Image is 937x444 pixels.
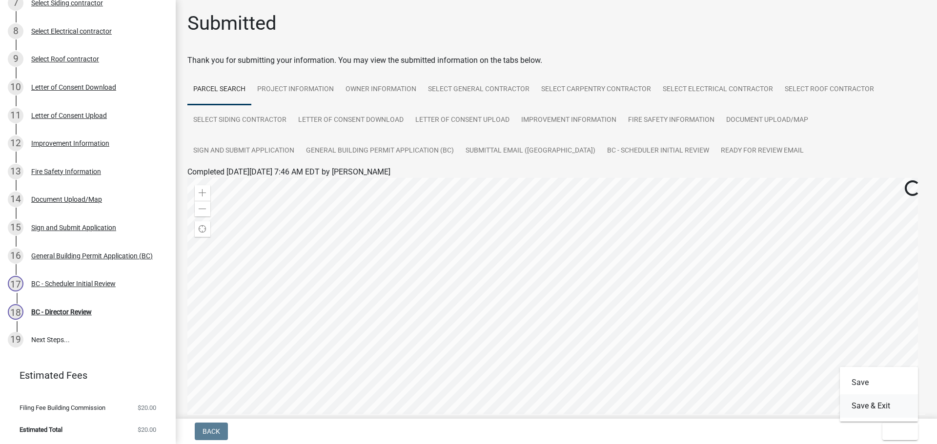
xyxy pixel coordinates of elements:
div: 10 [8,79,23,95]
a: Estimated Fees [8,366,160,385]
div: Fire Safety Information [31,168,101,175]
a: Sign and Submit Application [187,135,300,167]
div: Select Roof contractor [31,56,99,62]
a: Select Electrical contractor [657,74,779,105]
a: Project Information [251,74,340,105]
span: $20.00 [138,426,156,433]
a: Submittal Email ([GEOGRAPHIC_DATA]) [460,135,601,167]
div: 12 [8,135,23,151]
div: 14 [8,192,23,207]
a: Owner Information [340,74,422,105]
a: Select Siding contractor [187,105,292,136]
div: 19 [8,332,23,347]
a: General Building Permit Application (BC) [300,135,460,167]
a: Parcel search [187,74,251,105]
a: Ready for Review Email [715,135,810,167]
div: 9 [8,51,23,67]
div: Exit [840,367,918,422]
div: 15 [8,220,23,235]
div: Letter of Consent Download [31,84,116,91]
button: Save & Exit [840,394,918,418]
button: Back [195,423,228,440]
a: Document Upload/Map [720,105,814,136]
div: BC - Director Review [31,309,92,315]
div: Zoom out [195,201,210,216]
div: Zoom in [195,185,210,201]
a: Letter of Consent Upload [409,105,515,136]
span: Back [203,427,220,435]
div: BC - Scheduler Initial Review [31,280,116,287]
div: 11 [8,108,23,123]
a: Select Roof contractor [779,74,880,105]
div: Letter of Consent Upload [31,112,107,119]
div: 13 [8,164,23,179]
span: $20.00 [138,405,156,411]
div: Select Electrical contractor [31,28,112,35]
button: Exit [882,423,918,440]
a: Select General Contractor [422,74,535,105]
div: Sign and Submit Application [31,224,116,231]
div: Document Upload/Map [31,196,102,203]
div: Find my location [195,221,210,237]
span: Estimated Total [20,426,62,433]
div: 8 [8,23,23,39]
a: Select Carpentry contractor [535,74,657,105]
span: Completed [DATE][DATE] 7:46 AM EDT by [PERSON_NAME] [187,167,390,176]
button: Save [840,371,918,394]
div: General Building Permit Application (BC) [31,252,153,259]
div: IGIO, Maxar, Microsoft [187,414,877,422]
h1: Submitted [187,12,277,35]
span: Exit [890,427,904,435]
span: Filing Fee Building Commission [20,405,105,411]
a: BC - Scheduler Initial Review [601,135,715,167]
div: Improvement Information [31,140,109,147]
a: Fire Safety Information [622,105,720,136]
a: Letter of Consent Download [292,105,409,136]
a: Esri [914,414,923,421]
div: 16 [8,248,23,264]
div: 17 [8,276,23,291]
a: Improvement Information [515,105,622,136]
div: 18 [8,304,23,320]
div: Thank you for submitting your information. You may view the submitted information on the tabs below. [187,55,925,66]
